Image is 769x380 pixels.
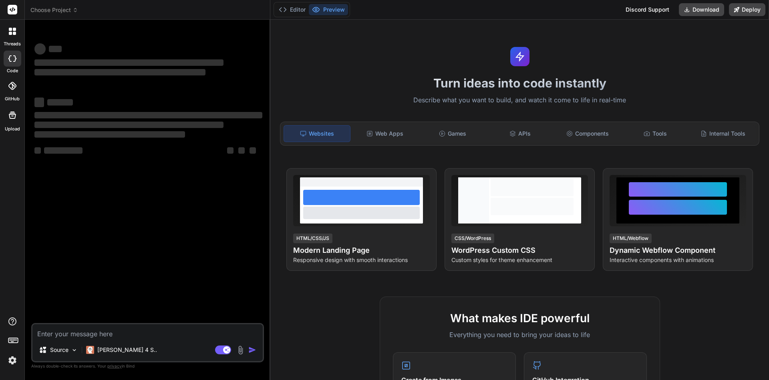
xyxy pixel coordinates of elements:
[5,96,20,102] label: GitHub
[729,3,765,16] button: Deploy
[555,125,621,142] div: Components
[107,364,122,368] span: privacy
[236,345,245,355] img: attachment
[30,6,78,14] span: Choose Project
[34,59,223,66] span: ‌
[86,346,94,354] img: Claude 4 Sonnet
[34,43,46,55] span: ‌
[50,346,68,354] p: Source
[34,98,44,107] span: ‌
[420,125,486,142] div: Games
[393,310,647,327] h2: What makes IDE powerful
[227,147,234,154] span: ‌
[6,354,19,367] img: settings
[44,147,83,154] span: ‌
[451,245,588,256] h4: WordPress Custom CSS
[690,125,756,142] div: Internal Tools
[250,147,256,154] span: ‌
[622,125,688,142] div: Tools
[248,346,256,354] img: icon
[34,69,205,75] span: ‌
[610,245,746,256] h4: Dynamic Webflow Component
[293,256,430,264] p: Responsive design with smooth interactions
[276,4,309,15] button: Editor
[34,131,185,138] span: ‌
[71,347,78,354] img: Pick Models
[34,122,223,128] span: ‌
[47,99,73,106] span: ‌
[679,3,724,16] button: Download
[4,41,21,47] label: threads
[451,234,494,243] div: CSS/WordPress
[34,147,41,154] span: ‌
[275,76,764,90] h1: Turn ideas into code instantly
[352,125,418,142] div: Web Apps
[610,256,746,264] p: Interactive components with animations
[97,346,157,354] p: [PERSON_NAME] 4 S..
[393,330,647,339] p: Everything you need to bring your ideas to life
[34,112,262,118] span: ‌
[284,125,350,142] div: Websites
[7,67,18,74] label: code
[610,234,652,243] div: HTML/Webflow
[309,4,348,15] button: Preview
[621,3,674,16] div: Discord Support
[5,126,20,132] label: Upload
[275,95,764,106] p: Describe what you want to build, and watch it come to life in real-time
[487,125,553,142] div: APIs
[293,245,430,256] h4: Modern Landing Page
[49,46,62,52] span: ‌
[238,147,245,154] span: ‌
[293,234,332,243] div: HTML/CSS/JS
[451,256,588,264] p: Custom styles for theme enhancement
[31,362,264,370] p: Always double-check its answers. Your in Bind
